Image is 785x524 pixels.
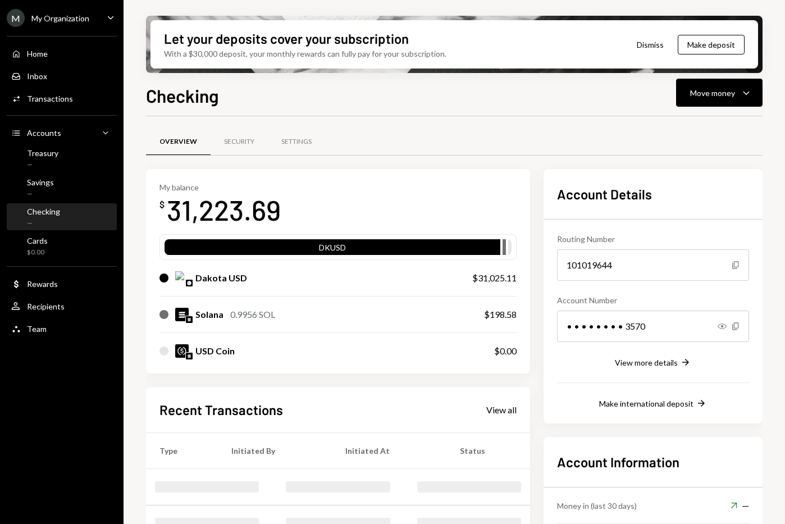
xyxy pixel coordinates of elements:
th: Type [146,432,218,468]
div: DKUSD [165,242,500,257]
a: Transactions [7,88,117,108]
div: Make international deposit [599,399,693,408]
a: Settings [268,127,325,156]
div: Checking [27,207,60,216]
div: — [731,499,749,512]
div: M [7,9,25,27]
div: Dakota USD [195,271,247,285]
div: 101019644 [557,249,749,281]
button: Move money [676,79,763,107]
div: Security [224,137,254,147]
div: 0.9956 SOL [230,308,275,321]
a: Team [7,318,117,339]
div: USD Coin [195,344,235,358]
a: Home [7,43,117,63]
a: Recipients [7,296,117,316]
div: Let your deposits cover your subscription [164,29,409,48]
div: — [27,189,54,199]
img: SOL [175,308,189,321]
th: Initiated By [218,432,331,468]
div: $31,025.11 [472,271,517,285]
div: $0.00 [27,248,48,257]
div: Overview [159,137,197,147]
div: Home [27,49,48,58]
div: Team [27,324,47,334]
h2: Account Details [557,185,749,203]
a: Savings— [7,174,117,201]
div: Inbox [27,71,47,81]
div: Routing Number [557,233,749,245]
div: Account Number [557,294,749,306]
img: solana-mainnet [186,353,193,359]
a: Cards$0.00 [7,233,117,259]
div: Accounts [27,128,61,138]
img: USDC [175,344,189,358]
div: With a $30,000 deposit, your monthly rewards can fully pay for your subscription. [164,48,446,60]
a: Overview [146,127,211,156]
div: — [27,218,60,228]
h2: Recent Transactions [159,400,283,419]
img: base-mainnet [186,280,193,286]
div: • • • • • • • • 3570 [557,311,749,342]
div: My Organization [31,13,89,23]
th: Status [446,432,530,468]
h1: Checking [146,84,219,107]
div: Solana [195,308,223,321]
img: solana-mainnet [186,316,193,323]
a: Rewards [7,274,117,294]
button: Make deposit [678,35,745,54]
div: Cards [27,236,48,245]
button: Make international deposit [599,398,707,410]
div: 31,223.69 [167,192,281,227]
div: Move money [690,87,735,99]
a: Inbox [7,66,117,86]
a: View all [486,403,517,416]
div: $ [159,199,165,210]
div: Money in (last 30 days) [557,500,637,512]
div: — [27,160,58,170]
button: View more details [615,357,691,369]
a: Checking— [7,203,117,230]
a: Accounts [7,122,117,143]
div: Recipients [27,302,65,311]
div: $0.00 [494,344,517,358]
div: Settings [281,137,312,147]
img: DKUSD [175,271,189,285]
h2: Account Information [557,453,749,471]
div: View all [486,404,517,416]
div: Transactions [27,94,73,103]
button: Dismiss [623,31,678,58]
div: My balance [159,183,281,192]
div: Savings [27,177,54,187]
a: Treasury— [7,145,117,172]
a: Security [211,127,268,156]
div: Rewards [27,279,58,289]
div: $198.58 [484,308,517,321]
div: Treasury [27,148,58,158]
th: Initiated At [332,432,446,468]
div: View more details [615,358,678,367]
